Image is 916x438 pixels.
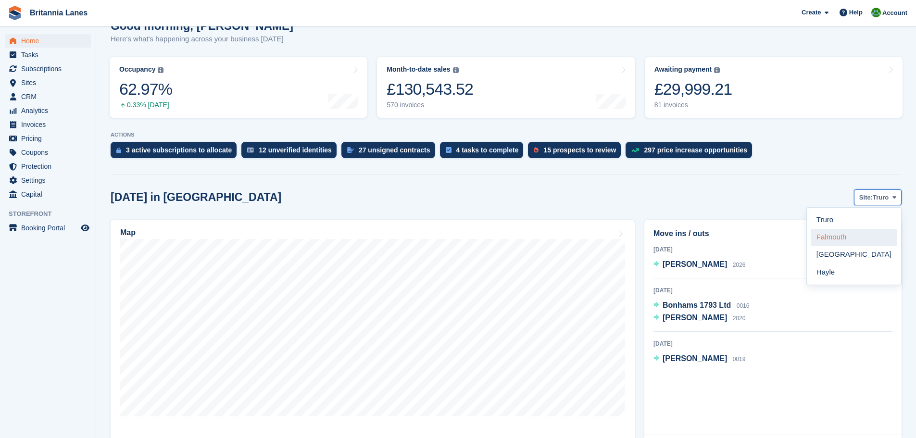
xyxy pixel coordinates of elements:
a: Hayle [811,263,897,281]
img: icon-info-grey-7440780725fd019a000dd9b08b2336e03edf1995a4989e88bcd33f0948082b44.svg [714,67,720,73]
div: 12 unverified identities [259,146,332,154]
img: prospect-51fa495bee0391a8d652442698ab0144808aea92771e9ea1ae160a38d050c398.svg [534,147,539,153]
span: CRM [21,90,79,103]
span: Storefront [9,209,96,219]
span: Pricing [21,132,79,145]
a: menu [5,221,91,235]
a: menu [5,188,91,201]
div: 4 tasks to complete [456,146,519,154]
div: £130,543.52 [387,79,473,99]
a: Occupancy 62.97% 0.33% [DATE] [110,57,367,118]
a: 27 unsigned contracts [341,142,440,163]
img: price_increase_opportunities-93ffe204e8149a01c8c9dc8f82e8f89637d9d84a8eef4429ea346261dce0b2c0.svg [631,148,639,152]
span: Account [882,8,907,18]
a: 15 prospects to review [528,142,626,163]
div: [DATE] [653,339,892,348]
a: [PERSON_NAME] 2020 [653,312,745,325]
span: Protection [21,160,79,173]
img: icon-info-grey-7440780725fd019a000dd9b08b2336e03edf1995a4989e88bcd33f0948082b44.svg [453,67,459,73]
a: menu [5,76,91,89]
img: Matt Lane [871,8,881,17]
div: 0.33% [DATE] [119,101,172,109]
p: ACTIONS [111,132,902,138]
img: stora-icon-8386f47178a22dfd0bd8f6a31ec36ba5ce8667c1dd55bd0f319d3a0aa187defe.svg [8,6,22,20]
img: icon-info-grey-7440780725fd019a000dd9b08b2336e03edf1995a4989e88bcd33f0948082b44.svg [158,67,163,73]
span: Home [21,34,79,48]
span: 2020 [733,315,746,322]
a: menu [5,62,91,75]
div: 15 prospects to review [543,146,616,154]
span: Sites [21,76,79,89]
span: Truro [873,193,889,202]
span: Create [802,8,821,17]
a: Awaiting payment £29,999.21 81 invoices [645,57,903,118]
a: menu [5,132,91,145]
span: Invoices [21,118,79,131]
span: Site: [859,193,873,202]
a: [PERSON_NAME] 0019 [653,353,745,365]
a: Bonhams 1793 Ltd 0016 [653,300,749,312]
button: Site: Truro [854,189,902,205]
span: Analytics [21,104,79,117]
a: menu [5,146,91,159]
img: task-75834270c22a3079a89374b754ae025e5fb1db73e45f91037f5363f120a921f8.svg [446,147,452,153]
a: 3 active subscriptions to allocate [111,142,241,163]
span: 2026 [733,262,746,268]
a: menu [5,118,91,131]
a: Falmouth [811,229,897,246]
div: £29,999.21 [654,79,732,99]
span: 0016 [737,302,750,309]
h2: Move ins / outs [653,228,892,239]
a: 4 tasks to complete [440,142,528,163]
span: Bonhams 1793 Ltd [663,301,731,309]
a: Truro [811,212,897,229]
a: 297 price increase opportunities [626,142,757,163]
a: menu [5,34,91,48]
div: 27 unsigned contracts [359,146,430,154]
img: active_subscription_to_allocate_icon-d502201f5373d7db506a760aba3b589e785aa758c864c3986d89f69b8ff3... [116,147,121,153]
div: [DATE] [653,286,892,295]
span: Settings [21,174,79,187]
div: 62.97% [119,79,172,99]
img: contract_signature_icon-13c848040528278c33f63329250d36e43548de30e8caae1d1a13099fd9432cc5.svg [347,147,354,153]
span: Coupons [21,146,79,159]
span: Capital [21,188,79,201]
span: [PERSON_NAME] [663,260,727,268]
a: [PERSON_NAME] 2026 [653,259,745,271]
div: 570 invoices [387,101,473,109]
h2: [DATE] in [GEOGRAPHIC_DATA] [111,191,281,204]
a: menu [5,90,91,103]
span: Help [849,8,863,17]
a: [GEOGRAPHIC_DATA] [811,246,897,263]
div: Month-to-date sales [387,65,450,74]
h2: Map [120,228,136,237]
span: Booking Portal [21,221,79,235]
div: [DATE] [653,245,892,254]
div: Occupancy [119,65,155,74]
img: verify_identity-adf6edd0f0f0b5bbfe63781bf79b02c33cf7c696d77639b501bdc392416b5a36.svg [247,147,254,153]
a: Month-to-date sales £130,543.52 570 invoices [377,57,635,118]
a: menu [5,48,91,62]
span: [PERSON_NAME] [663,313,727,322]
div: 3 active subscriptions to allocate [126,146,232,154]
a: 12 unverified identities [241,142,341,163]
div: 81 invoices [654,101,732,109]
a: menu [5,174,91,187]
div: Awaiting payment [654,65,712,74]
span: 0019 [733,356,746,363]
p: Here's what's happening across your business [DATE] [111,34,293,45]
a: Britannia Lanes [26,5,91,21]
a: Preview store [79,222,91,234]
a: menu [5,104,91,117]
span: Tasks [21,48,79,62]
span: Subscriptions [21,62,79,75]
span: [PERSON_NAME] [663,354,727,363]
a: menu [5,160,91,173]
div: 297 price increase opportunities [644,146,747,154]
